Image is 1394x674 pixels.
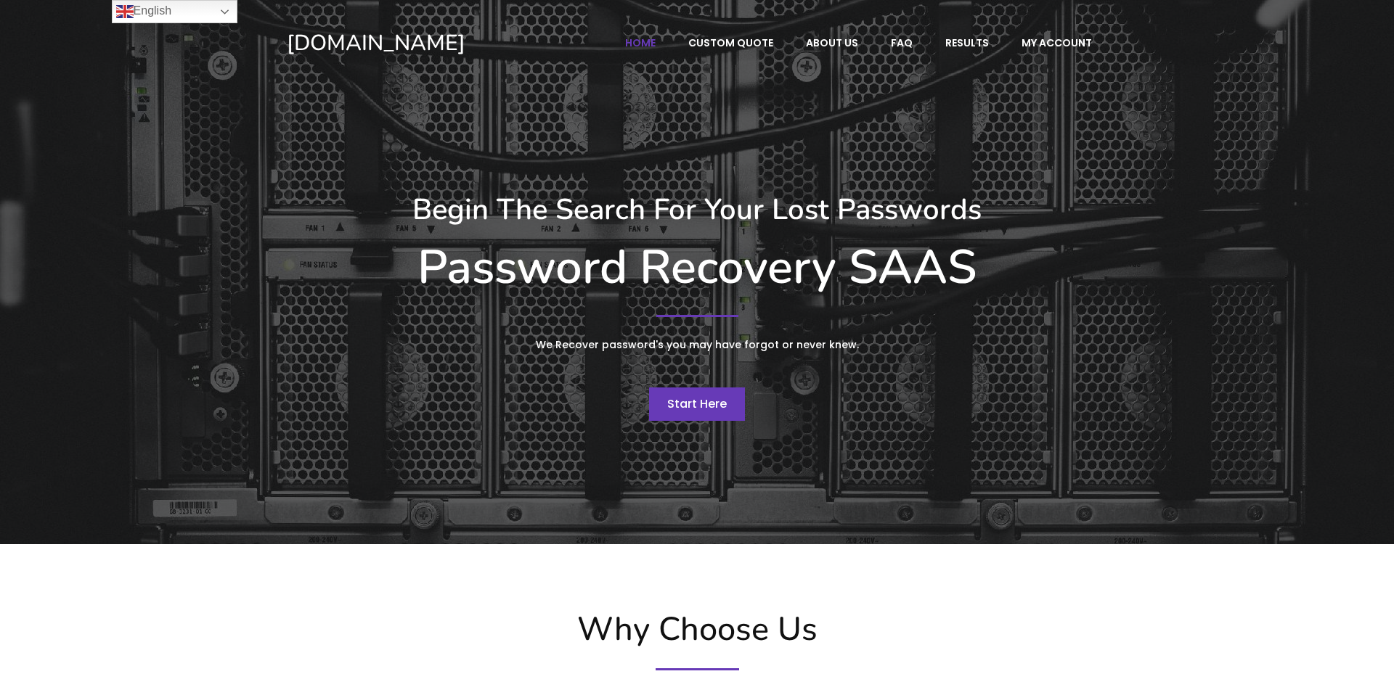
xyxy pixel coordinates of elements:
[667,395,727,412] span: Start Here
[116,3,134,20] img: en
[1022,36,1092,49] span: My account
[287,192,1107,227] h3: Begin The Search For Your Lost Passwords
[930,29,1004,57] a: Results
[425,336,969,354] p: We Recover password's you may have forgot or never knew.
[649,387,745,421] a: Start Here
[806,36,858,49] span: About Us
[688,36,773,49] span: Custom Quote
[280,610,1114,649] h2: Why Choose Us
[287,29,565,57] a: [DOMAIN_NAME]
[610,29,671,57] a: Home
[673,29,788,57] a: Custom Quote
[791,29,873,57] a: About Us
[287,239,1107,296] h1: Password Recovery SAAS
[945,36,989,49] span: Results
[625,36,656,49] span: Home
[891,36,913,49] span: FAQ
[1006,29,1107,57] a: My account
[876,29,928,57] a: FAQ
